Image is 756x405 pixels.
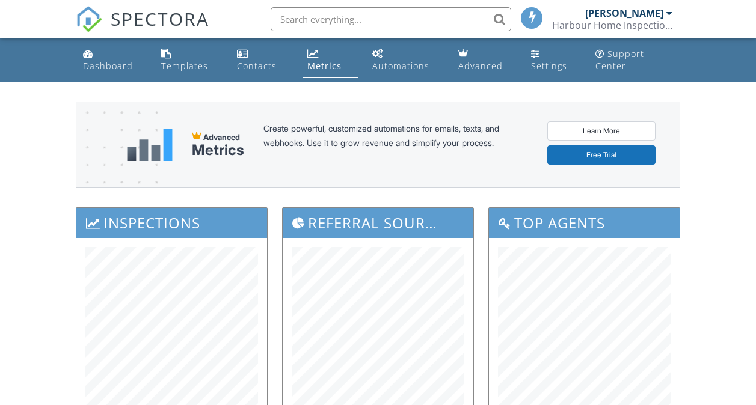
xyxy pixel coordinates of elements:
[76,102,158,235] img: advanced-banner-bg-f6ff0eecfa0ee76150a1dea9fec4b49f333892f74bc19f1b897a312d7a1b2ff3.png
[232,43,293,78] a: Contacts
[161,60,208,72] div: Templates
[156,43,223,78] a: Templates
[585,7,663,19] div: [PERSON_NAME]
[552,19,672,31] div: Harbour Home Inspections
[111,6,209,31] span: SPECTORA
[458,60,503,72] div: Advanced
[303,43,358,78] a: Metrics
[203,132,240,142] span: Advanced
[591,43,678,78] a: Support Center
[76,208,267,237] h3: Inspections
[547,145,656,165] a: Free Trial
[531,60,567,72] div: Settings
[367,43,444,78] a: Automations (Basic)
[263,121,528,168] div: Create powerful, customized automations for emails, texts, and webhooks. Use it to grow revenue a...
[237,60,277,72] div: Contacts
[547,121,656,141] a: Learn More
[76,16,209,41] a: SPECTORA
[78,43,147,78] a: Dashboard
[595,48,644,72] div: Support Center
[526,43,581,78] a: Settings
[307,60,342,72] div: Metrics
[76,6,102,32] img: The Best Home Inspection Software - Spectora
[271,7,511,31] input: Search everything...
[127,129,173,161] img: metrics-aadfce2e17a16c02574e7fc40e4d6b8174baaf19895a402c862ea781aae8ef5b.svg
[83,60,133,72] div: Dashboard
[453,43,517,78] a: Advanced
[372,60,429,72] div: Automations
[283,208,473,237] h3: Referral Sources
[489,208,680,237] h3: Top Agents
[192,142,244,159] div: Metrics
